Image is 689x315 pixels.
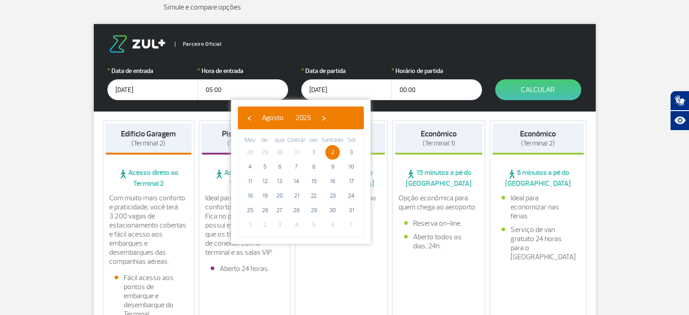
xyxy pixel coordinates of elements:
font: Aberto todos os dias, 24h. [413,233,462,251]
font: 29 [311,207,317,214]
font: Reserva on-line. [413,219,462,228]
font: (Terminal 2) [131,139,165,148]
font: 31 [349,207,354,214]
font: 18 [247,192,253,199]
button: Abrir tradutor de língua de sinais. [670,91,689,111]
button: Agosto [256,111,289,125]
font: Econômico [520,129,556,139]
font: Hora de entrada [202,67,243,75]
font: 6 [331,221,334,228]
font: 2 [331,149,334,156]
font: Data de partida [305,67,346,75]
th: dia da semana [344,134,359,145]
font: 7 [295,163,298,170]
font: Acesso direto ao Terminal 2 [224,168,275,188]
font: Meu [245,136,255,143]
font: Data de entrada [111,67,153,75]
font: 6 [278,163,281,170]
font: 15 [311,178,317,185]
font: 1 [249,221,251,228]
font: 29 [262,149,268,156]
font: 28 [293,207,300,214]
font: 21 [294,192,299,199]
font: ‹ [247,109,252,126]
font: sex [309,136,318,143]
font: 26 [262,207,268,214]
font: Com muito mais conforto e praticidade, você terá 3.200 vagas de estacionamento cobertas e fácil a... [109,194,186,266]
font: 3 [350,149,353,156]
font: 30 [276,149,283,156]
th: dia da semana [287,134,307,145]
button: 2025 [289,111,317,125]
font: Agosto [262,113,284,122]
font: 12 [262,178,268,185]
th: dia da semana [272,134,287,145]
span: Parceiro Oficial [175,42,222,47]
font: Ideal para quem busca conforto e praticidade. Fica no piso do Terminal 2, possui espaços maiores ... [205,194,283,257]
font: 3 [278,221,281,228]
button: Abrir recursos assistivos. [670,111,689,131]
font: 8 [312,163,316,170]
font: qua [275,136,284,143]
font: Sentado [322,136,343,143]
font: 17 [349,178,354,185]
font: 2025 [295,113,311,122]
font: 4 [295,221,299,228]
font: 16 [330,178,335,185]
font: (Terminal 2) [227,139,261,148]
font: 24 [348,192,355,199]
font: Coletar [287,136,306,143]
font: 20 [276,192,283,199]
font: Ideal para economizar nas férias [511,194,559,221]
font: Horário de partida [395,67,443,75]
font: 13 [277,178,282,185]
font: Opção econômica para quem chega ao aeroporto. [399,194,477,212]
font: Simule e compare opções [164,3,241,12]
input: hh:mm [198,79,288,100]
font: Serviço de van gratuito 24 horas para o [GEOGRAPHIC_DATA] [511,225,576,262]
font: 22 [311,192,317,199]
font: (Terminal 1) [422,139,455,148]
font: Aberto 24 horas. [220,264,269,273]
font: Piso Premium [222,129,267,139]
font: 5 [312,221,315,228]
font: 9 [331,163,334,170]
font: 23 [330,192,336,199]
font: Calcular [521,85,555,94]
font: 25 [247,207,253,214]
th: dia da semana [307,134,321,145]
font: 27 [276,207,283,214]
font: 5 [263,163,266,170]
font: 11 [248,178,252,185]
font: 31 [294,149,299,156]
font: 19 [262,192,268,199]
font: 28 [247,149,254,156]
font: 2 [263,221,266,228]
button: › [317,111,331,125]
font: 7 [350,221,353,228]
th: dia da semana [321,134,344,145]
font: › [322,109,327,126]
font: Sol [347,136,356,143]
font: 15 minutos a pé do [GEOGRAPHIC_DATA] [406,168,472,188]
th: dia da semana [257,134,272,145]
font: Econômico [421,129,457,139]
input: hh:mm [391,79,482,100]
button: Calcular [495,79,581,100]
th: dia da semana [243,134,257,145]
font: 6 minutos a pé do [GEOGRAPHIC_DATA] [505,168,571,188]
input: dd/mm/aaaa [107,79,198,100]
button: ‹ [242,111,256,125]
font: (Terminal 2) [521,139,555,148]
font: 1 [313,149,315,156]
font: Acesso direto ao Terminal 2 [128,168,178,188]
font: 30 [329,207,336,214]
font: Edifício Garagem [121,129,176,139]
div: Plugin de acessibilidade do Hand Talk. [670,91,689,131]
font: 10 [348,163,354,170]
input: dd/mm/aaaa [301,79,392,100]
font: ter [261,136,269,143]
font: 14 [294,178,299,185]
bs-datepicker-container: calendário [231,100,371,244]
img: logo-zul.png [107,35,167,53]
